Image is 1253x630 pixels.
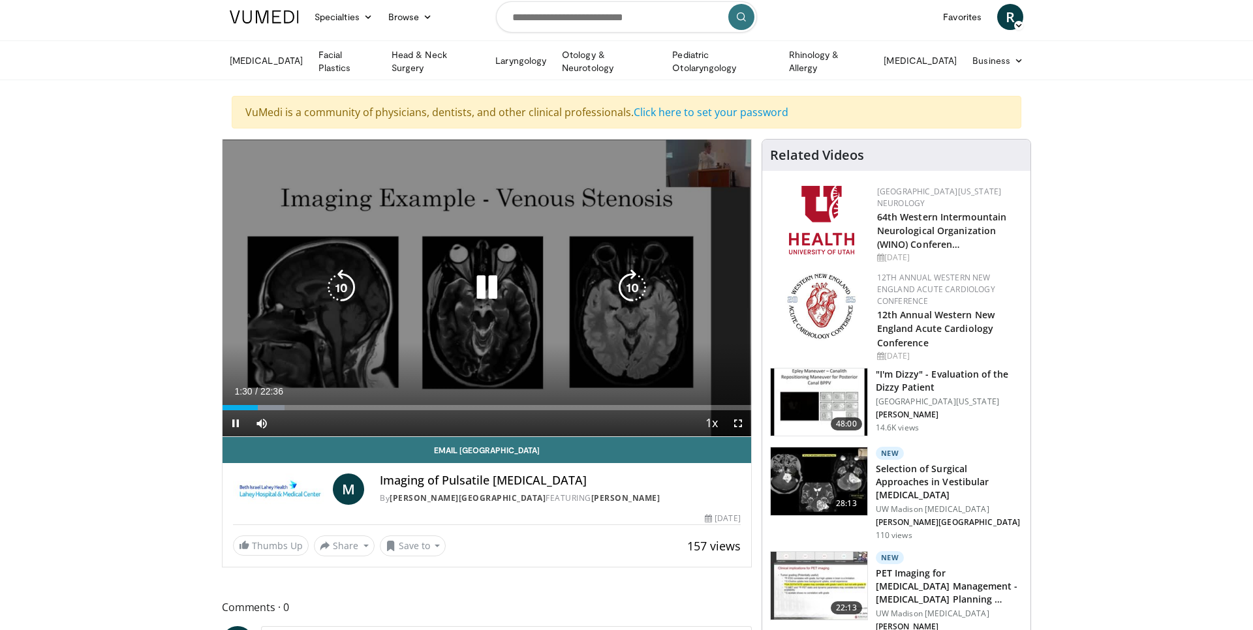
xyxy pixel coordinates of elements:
div: [DATE] [705,513,740,524]
button: Fullscreen [725,410,751,436]
p: 14.6K views [876,423,919,433]
img: f6362829-b0a3-407d-a044-59546adfd345.png.150x105_q85_autocrop_double_scale_upscale_version-0.2.png [789,186,854,254]
img: 0954f259-7907-4053-a817-32a96463ecc8.png.150x105_q85_autocrop_double_scale_upscale_version-0.2.png [785,272,858,340]
h3: "I'm Dizzy" - Evaluation of the Dizzy Patient [876,368,1023,394]
p: UW Madison [MEDICAL_DATA] [876,504,1023,515]
p: [PERSON_NAME] [876,410,1023,420]
div: VuMedi is a community of physicians, dentists, and other clinical professionals. [232,96,1021,128]
a: Favorites [935,4,989,30]
a: Laryngology [487,48,554,74]
span: / [255,386,258,397]
span: 28:13 [831,497,862,510]
p: 110 views [876,530,912,541]
a: [MEDICAL_DATA] [876,48,965,74]
div: [DATE] [877,252,1020,263]
span: 157 views [687,538,741,554]
img: 278948ba-f234-4894-bc6b-031609f237f2.150x105_q85_crop-smart_upscale.jpg [771,552,867,620]
div: [DATE] [877,350,1020,362]
a: 48:00 "I'm Dizzy" - Evaluation of the Dizzy Patient [GEOGRAPHIC_DATA][US_STATE] [PERSON_NAME] 14.... [770,368,1023,437]
a: [MEDICAL_DATA] [222,48,311,74]
h3: PET Imaging for [MEDICAL_DATA] Management - [MEDICAL_DATA] Planning … [876,567,1023,606]
a: 12th Annual Western New England Acute Cardiology Conference [877,272,995,307]
a: 64th Western Intermountain Neurological Organization (WINO) Conferen… [877,211,1007,250]
a: Head & Neck Surgery [384,48,487,74]
p: New [876,551,905,564]
a: M [333,473,364,505]
a: 12th Annual Western New England Acute Cardiology Conference [877,308,995,348]
p: UW Madison [MEDICAL_DATA] [876,608,1023,619]
a: Email [GEOGRAPHIC_DATA] [223,437,751,463]
a: [PERSON_NAME][GEOGRAPHIC_DATA] [390,492,546,503]
a: Browse [380,4,441,30]
p: [GEOGRAPHIC_DATA][US_STATE] [876,397,1023,407]
a: Thumbs Up [233,535,309,556]
button: Pause [223,410,249,436]
button: Share [314,535,375,556]
a: R [997,4,1023,30]
a: [GEOGRAPHIC_DATA][US_STATE] Neurology [877,186,1002,209]
button: Mute [249,410,275,436]
h4: Related Videos [770,147,864,163]
a: [PERSON_NAME] [591,492,660,503]
a: Specialties [307,4,380,30]
a: 28:13 New Selection of Surgical Approaches in Vestibular [MEDICAL_DATA] UW Madison [MEDICAL_DATA]... [770,447,1023,541]
p: New [876,447,905,460]
div: By FEATURING [380,492,740,504]
button: Playback Rate [699,410,725,436]
video-js: Video Player [223,140,751,437]
button: Save to [380,535,446,556]
a: Facial Plastics [311,48,384,74]
a: Pediatric Otolaryngology [664,48,781,74]
span: 22:13 [831,601,862,614]
div: Progress Bar [223,405,751,410]
a: Business [965,48,1031,74]
img: VuMedi Logo [230,10,299,23]
h3: Selection of Surgical Approaches in Vestibular [MEDICAL_DATA] [876,462,1023,502]
span: 1:30 [234,386,252,397]
span: 22:36 [260,386,283,397]
span: 48:00 [831,417,862,430]
img: 95682de8-e5df-4f0b-b2ef-b28e4a24467c.150x105_q85_crop-smart_upscale.jpg [771,447,867,515]
input: Search topics, interventions [496,1,757,33]
h4: Imaging of Pulsatile [MEDICAL_DATA] [380,473,740,488]
a: Rhinology & Allergy [781,48,876,74]
a: Click here to set your password [634,105,788,119]
a: Otology & Neurotology [554,48,664,74]
span: Comments 0 [222,599,752,616]
p: [PERSON_NAME][GEOGRAPHIC_DATA] [876,517,1023,528]
img: Lahey Hospital & Medical Center [233,473,328,505]
img: 5373e1fe-18ae-47e7-ad82-0c604b173657.150x105_q85_crop-smart_upscale.jpg [771,368,867,436]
